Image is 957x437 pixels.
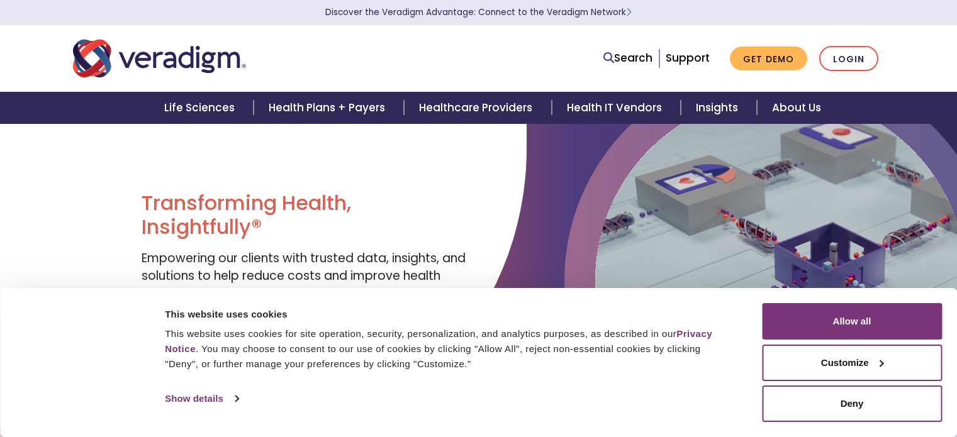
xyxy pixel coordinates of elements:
[757,92,836,124] a: About Us
[165,389,238,408] a: Show details
[762,303,942,340] button: Allow all
[819,46,878,72] a: Login
[254,92,404,124] a: Health Plans + Payers
[552,92,681,124] a: Health IT Vendors
[681,92,757,124] a: Insights
[404,92,551,124] a: Healthcare Providers
[626,6,632,18] span: Learn More
[762,345,942,381] button: Customize
[73,38,246,79] img: Veradigm logo
[165,307,734,322] div: This website uses cookies
[603,50,652,67] a: Search
[142,191,469,240] h1: Transforming Health, Insightfully®
[149,92,254,124] a: Life Sciences
[762,385,942,422] button: Deny
[165,326,734,372] div: This website uses cookies for site operation, security, personalization, and analytics purposes, ...
[666,50,710,65] a: Support
[730,47,807,71] a: Get Demo
[325,6,632,18] a: Discover the Veradigm Advantage: Connect to the Veradigm NetworkLearn More
[142,250,466,302] span: Empowering our clients with trusted data, insights, and solutions to help reduce costs and improv...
